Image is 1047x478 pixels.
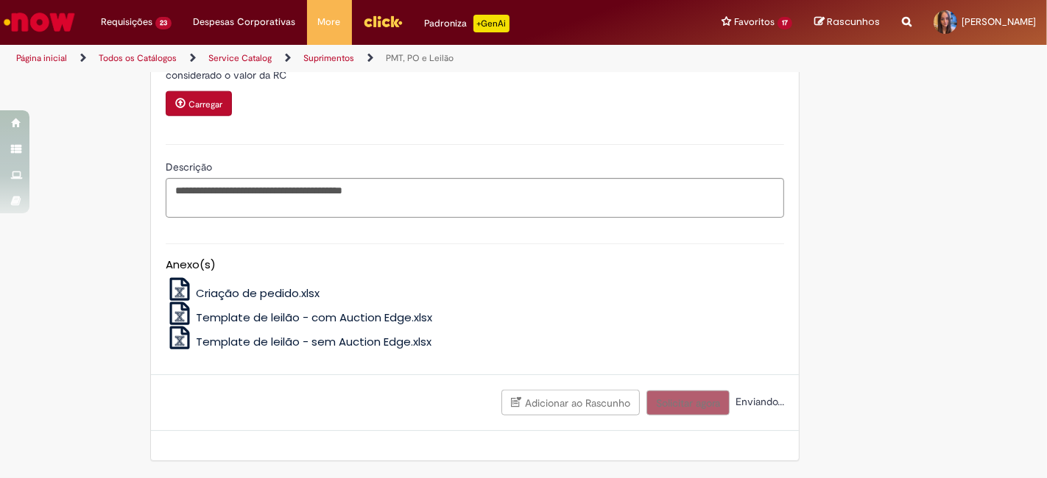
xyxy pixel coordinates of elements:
a: Suprimentos [303,52,354,64]
img: click_logo_yellow_360x200.png [363,10,403,32]
span: Despesas Corporativas [194,15,296,29]
textarea: Descrição [166,178,784,217]
span: Template de leilão - com Auction Edge.xlsx [196,310,432,325]
span: More [318,15,341,29]
a: Criação de pedido.xlsx [166,285,320,301]
span: Enviando... [733,395,784,408]
small: Carregar [188,99,222,110]
span: Template de leilão - sem Auction Edge.xlsx [196,334,431,349]
ul: Trilhas de página [11,45,687,72]
a: Todos os Catálogos [99,52,177,64]
a: Template de leilão - com Auction Edge.xlsx [166,310,433,325]
p: +GenAi [473,15,510,32]
a: Rascunhos [814,15,880,29]
span: Requisições [101,15,152,29]
img: ServiceNow [1,7,77,37]
span: Anexar evidência de negociação que nos ajude a calcular o preço net para o pedido - caso não seja... [166,54,733,82]
a: Service Catalog [208,52,272,64]
button: Carregar anexo de Anexar evidência de negociação que nos ajude a calcular o preço net para o pedi... [166,91,232,116]
a: Template de leilão - sem Auction Edge.xlsx [166,334,432,349]
span: Rascunhos [827,15,880,29]
a: Página inicial [16,52,67,64]
span: Descrição [166,160,215,174]
span: 23 [155,17,172,29]
div: Padroniza [425,15,510,32]
span: [PERSON_NAME] [962,15,1036,28]
a: PMT, PO e Leilão [386,52,454,64]
h5: Anexo(s) [166,259,784,271]
span: Criação de pedido.xlsx [196,285,320,301]
span: Favoritos [734,15,775,29]
span: 17 [778,17,792,29]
